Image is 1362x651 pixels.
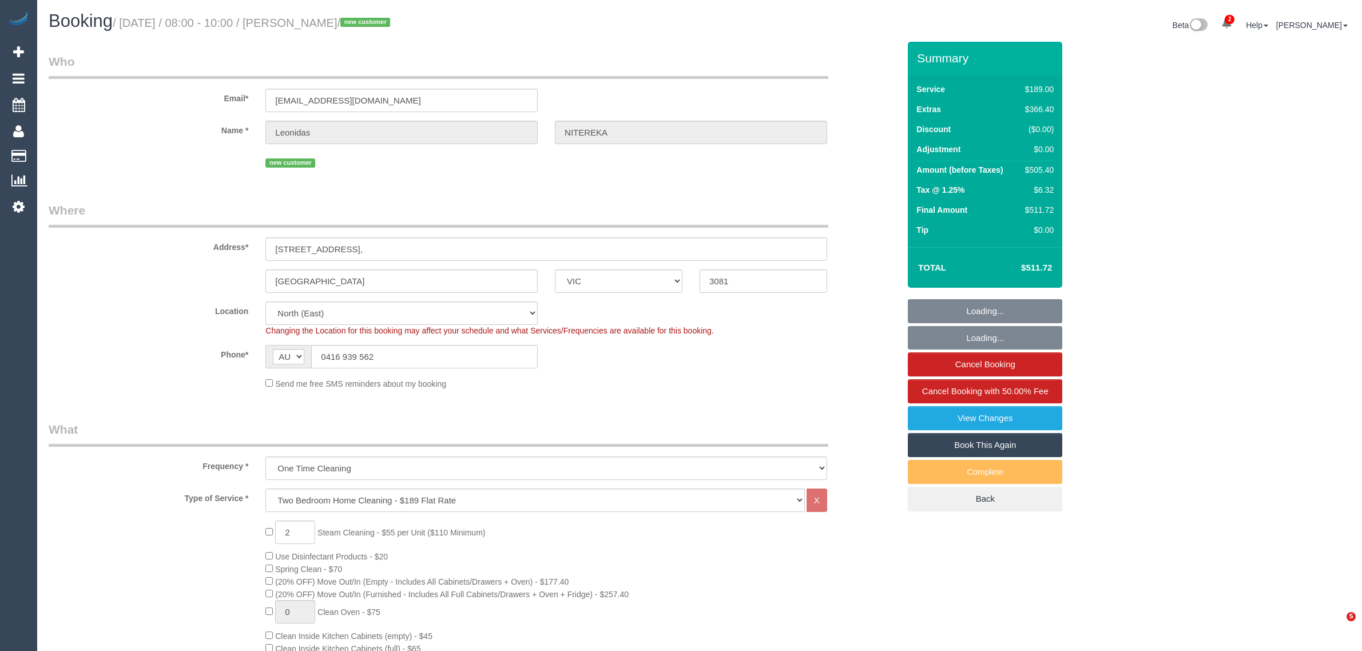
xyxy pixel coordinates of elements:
label: Service [916,84,945,95]
input: Email* [265,89,538,112]
div: $511.72 [1020,204,1054,216]
label: Final Amount [916,204,967,216]
label: Address* [40,237,257,253]
legend: What [49,421,828,447]
span: Use Disinfectant Products - $20 [275,552,388,561]
input: Post Code* [700,269,827,293]
h3: Summary [917,51,1057,65]
label: Tip [916,224,928,236]
span: Steam Cleaning - $55 per Unit ($110 Minimum) [317,528,485,537]
h4: $511.72 [987,263,1052,273]
a: Beta [1173,21,1208,30]
input: Last Name* [555,121,827,144]
label: Discount [916,124,951,135]
div: $6.32 [1020,184,1054,196]
span: Clean Oven - $75 [317,608,380,617]
span: new customer [265,158,315,168]
span: Clean Inside Kitchen Cabinets (empty) - $45 [275,632,432,641]
label: Location [40,301,257,317]
legend: Who [49,53,828,79]
img: New interface [1189,18,1208,33]
label: Tax @ 1.25% [916,184,964,196]
span: Send me free SMS reminders about my booking [275,379,446,388]
span: Booking [49,11,113,31]
a: View Changes [908,406,1062,430]
legend: Where [49,202,828,228]
span: 5 [1347,612,1356,621]
div: ($0.00) [1020,124,1054,135]
a: [PERSON_NAME] [1276,21,1348,30]
a: Cancel Booking with 50.00% Fee [908,379,1062,403]
input: First Name* [265,121,538,144]
span: / [337,17,394,29]
span: Cancel Booking with 50.00% Fee [922,386,1049,396]
div: $0.00 [1020,144,1054,155]
span: new customer [340,18,390,27]
span: 2 [1225,15,1234,24]
small: / [DATE] / 08:00 - 10:00 / [PERSON_NAME] [113,17,394,29]
span: (20% OFF) Move Out/In (Furnished - Includes All Full Cabinets/Drawers + Oven + Fridge) - $257.40 [275,590,629,599]
label: Extras [916,104,941,115]
a: Back [908,487,1062,511]
input: Phone* [311,345,538,368]
span: (20% OFF) Move Out/In (Empty - Includes All Cabinets/Drawers + Oven) - $177.40 [275,577,569,586]
div: $366.40 [1020,104,1054,115]
div: $505.40 [1020,164,1054,176]
iframe: Intercom live chat [1323,612,1351,640]
a: Cancel Booking [908,352,1062,376]
a: 2 [1216,11,1238,37]
div: $0.00 [1020,224,1054,236]
span: Spring Clean - $70 [275,565,342,574]
label: Adjustment [916,144,960,155]
a: Help [1246,21,1268,30]
strong: Total [918,263,946,272]
span: Changing the Location for this booking may affect your schedule and what Services/Frequencies are... [265,326,713,335]
label: Type of Service * [40,489,257,504]
input: Suburb* [265,269,538,293]
label: Phone* [40,345,257,360]
label: Email* [40,89,257,104]
div: $189.00 [1020,84,1054,95]
label: Frequency * [40,457,257,472]
img: Automaid Logo [7,11,30,27]
a: Book This Again [908,433,1062,457]
label: Amount (before Taxes) [916,164,1003,176]
label: Name * [40,121,257,136]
